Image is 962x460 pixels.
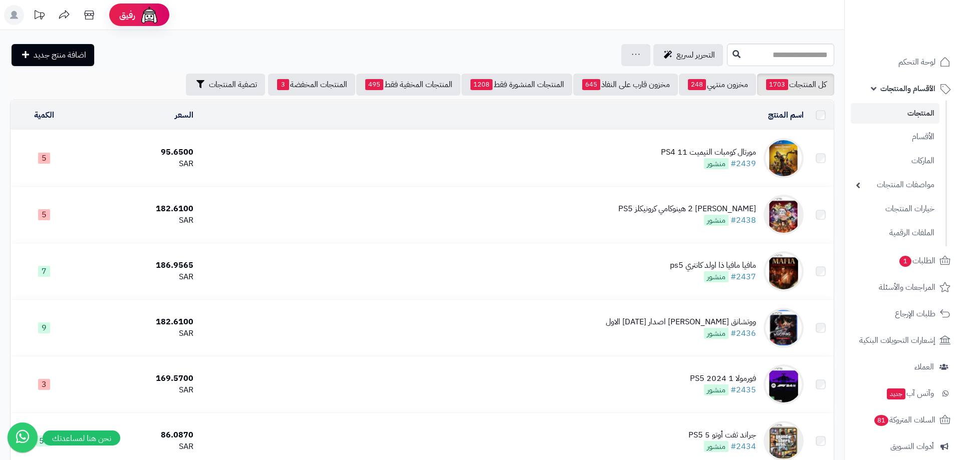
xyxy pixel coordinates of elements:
a: الكمية [34,109,54,121]
a: مخزون قارب على النفاذ645 [573,74,678,96]
span: 9 [38,322,50,333]
span: لوحة التحكم [898,55,935,69]
span: منشور [704,384,729,395]
a: #2434 [731,440,756,452]
a: الماركات [851,150,939,172]
span: تصفية المنتجات [209,79,257,91]
div: SAR [81,441,193,452]
a: #2438 [731,214,756,226]
span: 81 [874,414,889,426]
div: فورمولا 1 2024 PS5 [690,373,756,384]
a: المنتجات المخفية فقط495 [356,74,460,96]
span: المراجعات والأسئلة [879,280,935,294]
a: لوحة التحكم [851,50,956,74]
a: المنتجات [851,103,939,124]
span: وآتس آب [886,386,934,400]
div: 186.9565 [81,260,193,271]
a: المراجعات والأسئلة [851,275,956,299]
div: 182.6100 [81,203,193,215]
a: التحرير لسريع [653,44,723,66]
img: ديمون سلاير 2 هينوكامي كرونيكلز PS5 [764,195,804,235]
a: مواصفات المنتجات [851,174,939,196]
span: منشور [704,271,729,282]
div: مورتال كومبات التيميت 11 PS4 [661,147,756,158]
span: طلبات الإرجاع [895,307,935,321]
span: 50 [36,435,52,446]
div: SAR [81,328,193,339]
span: السلات المتروكة [873,413,935,427]
a: إشعارات التحويلات البنكية [851,328,956,352]
img: ai-face.png [139,5,159,25]
div: SAR [81,271,193,283]
span: منشور [704,328,729,339]
span: العملاء [914,360,934,374]
span: منشور [704,215,729,226]
span: 3 [277,79,289,90]
span: أدوات التسويق [890,439,934,453]
span: اضافة منتج جديد [34,49,86,61]
img: ووتشانق فولين فيترز اصدار اليوم الاول [764,308,804,348]
a: الطلبات1 [851,249,956,273]
div: 182.6100 [81,316,193,328]
span: جديد [887,388,905,399]
div: SAR [81,215,193,226]
a: الأقسام [851,126,939,148]
a: تحديثات المنصة [27,5,52,28]
div: ووتشانق [PERSON_NAME] اصدار [DATE] الاول [606,316,756,328]
button: تصفية المنتجات [186,74,265,96]
span: التحرير لسريع [676,49,715,61]
span: 645 [582,79,600,90]
span: منشور [704,441,729,452]
a: #2439 [731,158,756,170]
a: السلات المتروكة81 [851,408,956,432]
img: فورمولا 1 2024 PS5 [764,364,804,404]
a: الملفات الرقمية [851,222,939,244]
span: 1703 [766,79,788,90]
div: جراند ثفت أوتو 5 PS5 [688,429,756,441]
a: اسم المنتج [768,109,804,121]
div: SAR [81,384,193,396]
img: logo-2.png [894,12,952,33]
a: أدوات التسويق [851,434,956,458]
div: 169.5700 [81,373,193,384]
a: كل المنتجات1703 [757,74,834,96]
div: 95.6500 [81,147,193,158]
img: مورتال كومبات التيميت 11 PS4 [764,138,804,178]
a: وآتس آبجديد [851,381,956,405]
span: 495 [365,79,383,90]
span: إشعارات التحويلات البنكية [859,333,935,347]
div: [PERSON_NAME] 2 هينوكامي كرونيكلز PS5 [618,203,756,215]
span: 1 [899,255,912,267]
a: #2437 [731,271,756,283]
div: مافيا مافيا ذا اولد كانتري ps5 [670,260,756,271]
span: الأقسام والمنتجات [880,82,935,96]
a: السعر [175,109,193,121]
span: 5 [38,153,50,164]
div: SAR [81,158,193,170]
img: مافيا مافيا ذا اولد كانتري ps5 [764,251,804,291]
a: #2436 [731,327,756,339]
div: 86.0870 [81,429,193,441]
a: اضافة منتج جديد [12,44,94,66]
a: #2435 [731,384,756,396]
a: مخزون منتهي248 [679,74,756,96]
span: رفيق [119,9,135,21]
span: منشور [704,158,729,169]
span: 248 [688,79,706,90]
a: المنتجات المخفضة3 [268,74,355,96]
a: العملاء [851,355,956,379]
a: طلبات الإرجاع [851,302,956,326]
a: خيارات المنتجات [851,198,939,220]
a: المنتجات المنشورة فقط1208 [461,74,572,96]
span: 1208 [470,79,493,90]
span: 5 [38,209,50,220]
span: 3 [38,379,50,390]
span: الطلبات [898,254,935,268]
span: 7 [38,266,50,277]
